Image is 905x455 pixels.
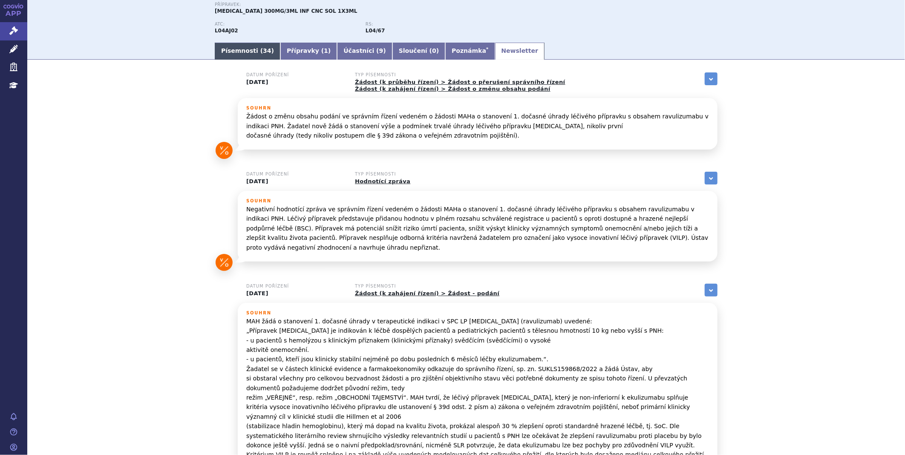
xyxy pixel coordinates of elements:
[246,284,344,289] h3: Datum pořízení
[445,43,495,60] a: Poznámka*
[392,43,445,60] a: Sloučení (0)
[705,284,718,297] a: zobrazit vše
[324,47,328,54] span: 1
[246,112,709,140] p: Žádost o změnu obsahu podání ve správním řízení vedeném o žádosti MAHa o stanovení 1. dočasné úhr...
[355,284,499,289] h3: Typ písemnosti
[432,47,436,54] span: 0
[215,22,357,27] p: ATC:
[705,172,718,184] a: zobrazit vše
[366,22,508,27] p: RS:
[215,8,357,14] span: [MEDICAL_DATA] 300MG/3ML INF CNC SOL 1X3ML
[280,43,337,60] a: Přípravky (1)
[215,28,238,34] strong: RAVULIZUMAB
[355,172,453,177] h3: Typ písemnosti
[246,178,344,185] p: [DATE]
[246,72,344,78] h3: Datum pořízení
[246,106,709,111] h3: Souhrn
[246,172,344,177] h3: Datum pořízení
[246,199,709,204] h3: Souhrn
[263,47,271,54] span: 34
[355,290,499,297] a: Žádost (k zahájení řízení) > Žádost - podání
[246,79,344,86] p: [DATE]
[705,72,718,85] a: zobrazit vše
[215,43,280,60] a: Písemnosti (34)
[246,311,709,316] h3: Souhrn
[355,86,550,92] a: Žádost (k zahájení řízení) > Žádost o změnu obsahu podání
[495,43,545,60] a: Newsletter
[355,72,565,78] h3: Typ písemnosti
[355,178,410,184] a: Hodnotící zpráva
[337,43,392,60] a: Účastníci (9)
[215,2,516,7] p: Přípravek:
[246,290,344,297] p: [DATE]
[355,79,565,85] a: Žádost (k průběhu řízení) > Žádost o přerušení správního řízení
[246,204,709,252] p: Negativní hodnotící zpráva ve správním řízení vedeném o žádosti MAHa o stanovení 1. dočasné úhrad...
[379,47,383,54] span: 9
[366,28,385,34] strong: ravulizumab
